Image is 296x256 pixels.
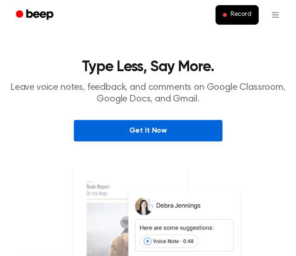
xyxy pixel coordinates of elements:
a: Beep [9,6,62,24]
a: Get It Now [74,120,223,141]
span: Record [230,11,251,19]
p: Leave voice notes, feedback, and comments on Google Classroom, Google Docs, and Gmail. [7,82,289,105]
h1: Type Less, Say More. [7,60,289,74]
button: Record [216,5,259,25]
button: Open menu [264,4,287,26]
